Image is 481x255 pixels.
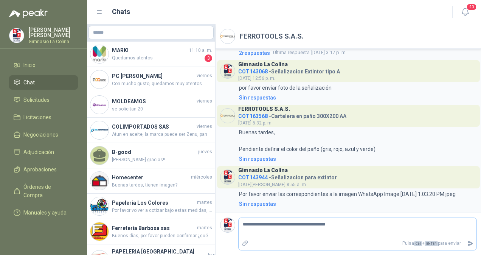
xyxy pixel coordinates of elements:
a: Company LogoPC [PERSON_NAME]viernesCon mucho gusto, quedamos muy atentos. [87,67,215,92]
img: Company Logo [90,70,109,89]
span: Chat [23,78,35,87]
h1: Chats [112,6,130,17]
span: Licitaciones [23,113,51,121]
img: Company Logo [90,45,109,63]
span: martes [197,199,212,206]
a: B-goodjueves[PERSON_NAME] gracias!! [87,143,215,168]
h4: PC [PERSON_NAME] [112,72,195,80]
span: viernes [197,123,212,130]
a: Adjudicación [9,145,78,159]
button: Enviar [464,237,476,250]
img: Company Logo [220,64,235,78]
h4: Ferretería Barbosa sas [112,224,196,232]
a: Negociaciones [9,127,78,142]
img: Company Logo [90,197,109,215]
p: Pulsa + para enviar [251,237,464,250]
span: [PERSON_NAME] gracias!! [112,156,212,163]
img: Logo peakr [9,9,48,18]
a: Sin respuestas [237,93,477,102]
img: Company Logo [220,170,235,184]
span: se solicitan 20 [112,106,212,113]
div: Sin respuestas [239,155,276,163]
h4: MOLDEAMOS [112,97,195,106]
a: Company LogoPapeleria Los ColoresmartesPor favor volver a cotizar bajo estas medidas, gracias. [87,194,215,219]
a: Company LogoCOLIMPORTADOS SASviernesAtun en aceite, la marca puede ser Zenu, pan [87,118,215,143]
img: Company Logo [220,218,235,232]
span: COT143944 [238,174,268,180]
span: Ultima respuesta [273,49,310,56]
span: [DATE] 5:32 p. m. [238,120,273,126]
a: Sin respuestas [237,155,477,163]
p: Gimnasio La Colina [29,39,78,44]
img: Company Logo [220,109,235,123]
a: Solicitudes [9,93,78,107]
span: viernes [197,98,212,105]
span: martes [197,224,212,232]
span: Adjudicación [23,148,54,156]
div: Sin respuestas [239,200,276,208]
a: Company LogoHomecentermiércolesBuenas tardes, tienen imagen? [87,168,215,194]
a: Inicio [9,58,78,72]
a: Órdenes de Compra [9,180,78,202]
span: Buenos días, por favor pueden confirmar ¿qué medida y qué tipo de perno necesitan? [112,232,212,239]
span: Quedamos atentos [112,54,203,62]
span: Inicio [23,61,36,69]
img: Company Logo [9,28,24,43]
a: 2respuestasUltima respuesta[DATE] 3:17 p. m. [237,49,477,57]
span: 2 respuesta s [239,49,270,57]
span: COT143068 [238,68,268,75]
h4: Papeleria Los Colores [112,199,196,207]
h4: - Señalizacion Extintor tipo A [238,67,340,74]
h4: MARKI [112,46,188,54]
h2: FERROTOOLS S.A.S. [240,31,304,42]
div: Sin respuestas [239,93,276,102]
img: Company Logo [220,29,235,44]
span: ENTER [425,241,438,246]
span: Atun en aceite, la marca puede ser Zenu, pan [112,131,212,138]
a: Sin respuestas [237,200,477,208]
a: Company LogoMARKI11:10 a. m.Quedamos atentos3 [87,42,215,67]
span: Aprobaciones [23,165,57,174]
p: [PERSON_NAME] [PERSON_NAME] [29,27,78,38]
span: 20 [466,3,477,11]
span: [DATE] 12:56 p. m. [238,76,275,81]
img: Company Logo [90,172,109,190]
span: Por favor volver a cotizar bajo estas medidas, gracias. [112,207,212,214]
img: Company Logo [90,121,109,139]
p: Por favor enviar las correspondientes a la imagen WhatsApp Image [DATE] 1.03.20 PM.jpeg [239,190,456,198]
span: [DATE] 3:17 p. m. [273,49,347,56]
span: 11:10 a. m. [189,47,212,54]
h3: FERROTOOLS S.A.S. [238,107,290,111]
p: Buenas tardes, Pendiente definir el color del paño (gris, rojo, azul y verde) [239,128,375,153]
h3: Gimnasio La Colina [238,62,288,67]
h4: - Cartelera en paño 300X200 AA [238,111,346,118]
span: Buenas tardes, tienen imagen? [112,182,212,189]
span: Órdenes de Compra [23,183,71,199]
h4: COLIMPORTADOS SAS [112,123,195,131]
span: Manuales y ayuda [23,208,67,217]
span: Ctrl [414,241,422,246]
span: COT163568 [238,113,268,119]
a: Manuales y ayuda [9,205,78,220]
a: Company LogoFerretería Barbosa sasmartesBuenos días, por favor pueden confirmar ¿qué medida y qué... [87,219,215,244]
span: 3 [205,54,212,62]
span: miércoles [191,174,212,181]
span: [DATE][PERSON_NAME] 8:55 a. m. [238,182,307,187]
button: 20 [459,5,472,19]
h4: - Señalizacion para extintor [238,173,337,180]
a: Company LogoMOLDEAMOSviernesse solicitan 20 [87,92,215,118]
span: jueves [198,148,212,155]
span: viernes [197,72,212,79]
a: Aprobaciones [9,162,78,177]
h3: Gimnasio La Colina [238,168,288,173]
a: Licitaciones [9,110,78,124]
img: Company Logo [90,96,109,114]
h4: B-good [112,148,197,156]
label: Adjuntar archivos [239,237,251,250]
span: Negociaciones [23,131,58,139]
img: Company Logo [90,222,109,241]
p: por favor enviar foto de la señalización [239,84,332,92]
span: Solicitudes [23,96,50,104]
span: Con mucho gusto, quedamos muy atentos. [112,80,212,87]
a: Chat [9,75,78,90]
